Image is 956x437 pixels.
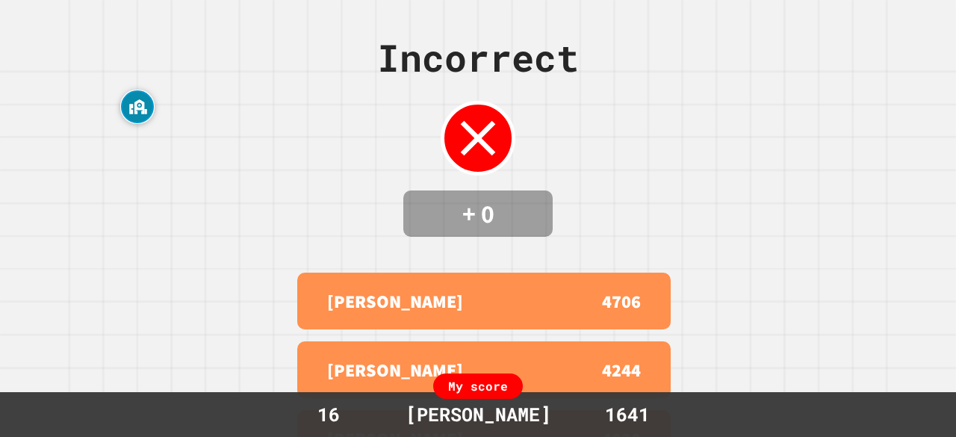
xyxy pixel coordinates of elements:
div: My score [433,374,523,399]
div: Incorrect [377,30,579,86]
div: [PERSON_NAME] [391,400,566,429]
div: 1641 [571,400,683,429]
h4: + 0 [418,198,538,229]
div: 16 [273,400,385,429]
p: [PERSON_NAME] [327,288,463,314]
p: 4706 [602,288,641,314]
p: 4244 [602,356,641,383]
p: [PERSON_NAME] [327,356,463,383]
button: GoGuardian Privacy Information [122,91,153,123]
